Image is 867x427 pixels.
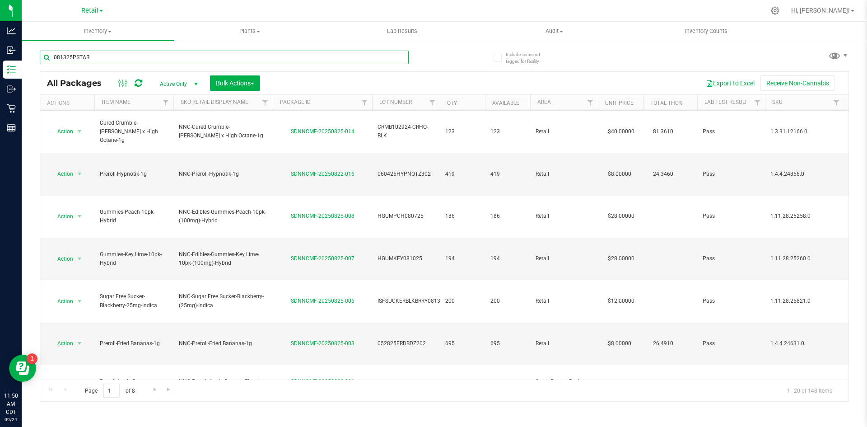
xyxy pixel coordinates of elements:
[74,210,85,223] span: select
[378,212,434,221] span: HGUMPCH080725
[650,100,683,106] a: Total THC%
[536,254,592,263] span: Retail
[791,7,850,14] span: Hi, [PERSON_NAME]!
[7,104,16,113] inline-svg: Retail
[22,27,174,35] span: Inventory
[445,170,480,178] span: 419
[49,295,74,308] span: Action
[291,128,354,135] a: SDNNCMF-20250825-014
[100,170,168,178] span: Preroll-Hypnotik-1g
[750,95,765,110] a: Filter
[378,254,434,263] span: HGUMKEY081025
[291,298,354,304] a: SDNNCMF-20250825-006
[258,95,273,110] a: Filter
[9,355,36,382] iframe: Resource center
[291,255,354,262] a: SDNNCMF-20250825-007
[181,99,248,105] a: SKU Retail Display Name
[490,170,525,178] span: 419
[357,95,372,110] a: Filter
[583,95,598,110] a: Filter
[326,22,478,41] a: Lab Results
[770,254,839,263] span: 1.11.28.25260.0
[174,22,326,41] a: Plants
[179,250,267,267] span: NNC-Edibles-Gummies-Key Lime-10pk-(100mg)-Hybrid
[490,297,525,305] span: 200
[648,337,678,350] span: 26.4910
[490,212,525,221] span: 186
[536,170,592,178] span: Retail
[378,170,434,178] span: 060425HYPNOTZ302
[703,339,760,348] span: Pass
[74,295,85,308] span: select
[7,46,16,55] inline-svg: Inbound
[648,125,678,138] span: 81.3610
[478,22,630,41] a: Audit
[770,297,839,305] span: 1.11.28.25821.0
[445,127,480,136] span: 123
[603,252,639,265] span: $28.00000
[22,22,174,41] a: Inventory
[630,22,783,41] a: Inventory Counts
[603,125,639,138] span: $40.00000
[179,208,267,225] span: NNC-Edibles-Gummies-Peach-10pk-(100mg)-Hybrid
[100,339,168,348] span: Preroll-Fried Bananas-1g
[479,27,630,35] span: Audit
[103,384,120,398] input: 1
[100,292,168,310] span: Sugar Free Sucker-Blackberry-25mg-Indica
[603,337,636,350] span: $8.00000
[74,168,85,180] span: select
[603,295,639,308] span: $12.00000
[179,123,267,140] span: NNC-Cured Crumble-[PERSON_NAME] x High Octane-1g
[490,339,525,348] span: 695
[603,168,636,181] span: $8.00000
[770,212,839,221] span: 1.11.28.25258.0
[210,75,260,91] button: Bulk Actions
[704,99,747,105] a: Lab Test Result
[648,168,678,181] span: 24.3460
[102,99,131,105] a: Item Name
[703,170,760,178] span: Pass
[490,254,525,263] span: 194
[445,254,480,263] span: 194
[81,7,98,14] span: Retail
[425,95,440,110] a: Filter
[49,337,74,350] span: Action
[148,384,161,396] a: Go to the next page
[7,26,16,35] inline-svg: Analytics
[769,6,781,15] div: Manage settings
[445,297,480,305] span: 200
[47,100,91,106] div: Actions
[179,292,267,310] span: NNC-Sugar Free Sucker-Blackberry-(25mg)-Indica
[772,99,783,105] a: SKU
[445,339,480,348] span: 695
[100,377,168,394] span: Preroll-Apple Banana Flambe-1g
[492,100,519,106] a: Available
[291,171,354,177] a: SDNNCMF-20250822-016
[703,212,760,221] span: Pass
[490,127,525,136] span: 123
[603,210,639,223] span: $28.00000
[536,339,592,348] span: Retail
[703,297,760,305] span: Pass
[447,100,457,106] a: Qty
[378,297,447,305] span: ISFSUCKERBLKBRRY081325
[74,337,85,350] span: select
[4,392,18,416] p: 11:50 AM CDT
[7,84,16,94] inline-svg: Outbound
[605,100,634,106] a: Unit Price
[291,378,354,385] a: SDNNCMF-20250822-001
[829,95,844,110] a: Filter
[445,212,480,221] span: 186
[47,78,111,88] span: All Packages
[174,27,326,35] span: Plants
[179,170,267,178] span: NNC-Preroll-Hypnotik-1g
[179,339,267,348] span: NNC-Preroll-Fried Bananas-1g
[779,384,839,397] span: 1 - 20 of 148 items
[536,297,592,305] span: Retail
[536,377,592,394] span: Stock Room - Back Stock
[4,416,18,423] p: 09/24
[378,123,434,140] span: CRMB102924-CRHO-BLK
[163,384,176,396] a: Go to the last page
[49,253,74,265] span: Action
